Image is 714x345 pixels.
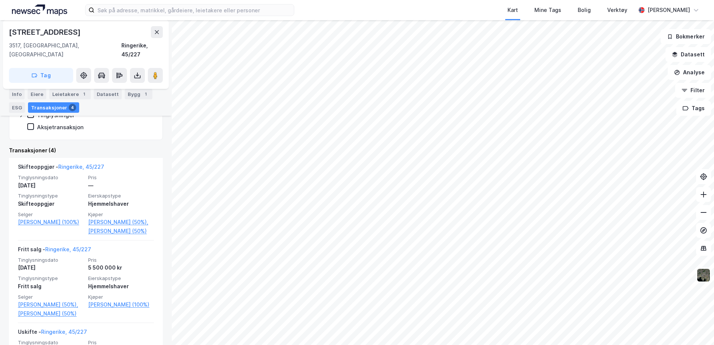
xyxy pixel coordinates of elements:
img: 9k= [696,268,711,282]
a: Ringerike, 45/227 [58,164,104,170]
span: Eierskapstype [88,193,154,199]
div: 1 [142,90,149,98]
div: Leietakere [49,89,91,99]
div: Skifteoppgjør [18,199,84,208]
a: [PERSON_NAME] (50%) [88,227,154,236]
img: logo.a4113a55bc3d86da70a041830d287a7e.svg [12,4,67,16]
div: Hjemmelshaver [88,199,154,208]
span: Kjøper [88,294,154,300]
span: Tinglysningstype [18,193,84,199]
span: Pris [88,257,154,263]
div: ESG [9,102,25,113]
a: [PERSON_NAME] (50%) [18,309,84,318]
span: Pris [88,174,154,181]
div: Transaksjoner (4) [9,146,163,155]
div: Info [9,89,25,99]
div: 3517, [GEOGRAPHIC_DATA], [GEOGRAPHIC_DATA] [9,41,121,59]
span: Eierskapstype [88,275,154,282]
span: Kjøper [88,211,154,218]
div: Verktøy [607,6,627,15]
div: Kontrollprogram for chat [677,309,714,345]
div: — [88,181,154,190]
span: Tinglysningsdato [18,174,84,181]
div: Fritt salg - [18,245,91,257]
button: Filter [675,83,711,98]
div: [DATE] [18,181,84,190]
span: Selger [18,294,84,300]
div: Skifteoppgjør - [18,162,104,174]
input: Søk på adresse, matrikkel, gårdeiere, leietakere eller personer [94,4,294,16]
div: Transaksjoner [28,102,79,113]
div: [PERSON_NAME] [648,6,690,15]
div: Bygg [125,89,152,99]
a: [PERSON_NAME] (50%), [88,218,154,227]
div: Bolig [578,6,591,15]
a: Ringerike, 45/227 [45,246,91,252]
iframe: Chat Widget [677,309,714,345]
button: Bokmerker [661,29,711,44]
a: [PERSON_NAME] (100%) [18,218,84,227]
div: [STREET_ADDRESS] [9,26,82,38]
div: Eiere [28,89,46,99]
div: Ringerike, 45/227 [121,41,163,59]
div: 1 [80,90,88,98]
div: 5 500 000 kr [88,263,154,272]
div: Fritt salg [18,282,84,291]
div: Uskifte - [18,327,87,339]
div: Mine Tags [534,6,561,15]
span: Selger [18,211,84,218]
button: Analyse [668,65,711,80]
span: Tinglysningstype [18,275,84,282]
button: Tags [676,101,711,116]
a: Ringerike, 45/227 [41,329,87,335]
button: Datasett [665,47,711,62]
a: [PERSON_NAME] (50%), [18,300,84,309]
a: [PERSON_NAME] (100%) [88,300,154,309]
div: Kart [507,6,518,15]
button: Tag [9,68,73,83]
div: [DATE] [18,263,84,272]
div: Aksjetransaksjon [37,124,84,131]
div: 4 [69,104,76,111]
div: Hjemmelshaver [88,282,154,291]
span: Tinglysningsdato [18,257,84,263]
div: Datasett [94,89,122,99]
